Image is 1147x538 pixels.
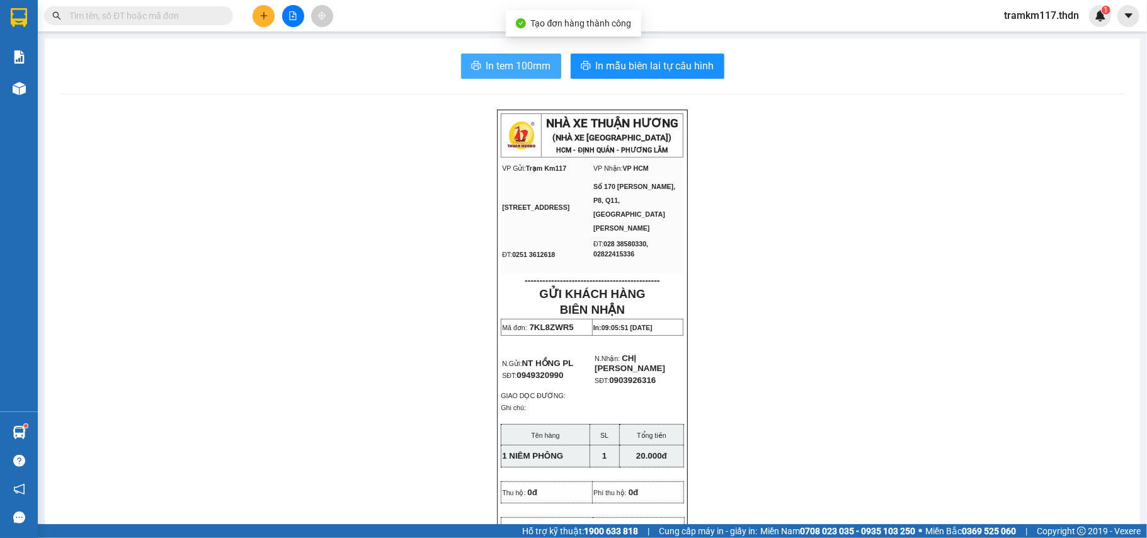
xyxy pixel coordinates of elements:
strong: 0369 525 060 [962,526,1016,536]
span: Tổng tiền [637,432,666,439]
sup: 1 [24,424,28,428]
span: Trạm Km117 [526,164,566,172]
span: NT HỒNG PL [522,358,574,368]
span: 028 38580330, 02822415336 [593,240,648,258]
span: printer [471,60,481,72]
span: question-circle [13,455,25,467]
button: printerIn mẫu biên lai tự cấu hình [571,54,724,79]
span: In mẫu biên lai tự cấu hình [596,58,714,74]
span: 0949320990 [516,370,563,380]
img: logo [506,120,537,151]
button: aim [311,5,333,27]
span: Tên hàng [531,432,559,439]
img: warehouse-icon [13,82,26,95]
span: [STREET_ADDRESS] [502,203,569,211]
span: 09:05:51 [DATE] [602,324,653,331]
input: Tìm tên, số ĐT hoặc mã đơn [69,9,218,23]
span: Mã đơn: [502,324,527,331]
span: Thu hộ: [502,489,525,496]
span: search [52,11,61,20]
span: | [1025,524,1027,538]
button: printerIn tem 100mm [461,54,561,79]
span: In tem 100mm [486,58,551,74]
span: 1 [1104,6,1108,14]
span: 0đ [528,488,538,497]
span: check-circle [516,18,526,28]
span: file-add [288,11,297,20]
img: warehouse-icon [13,426,26,439]
strong: (NHÀ XE [GEOGRAPHIC_DATA]) [553,133,672,142]
span: ---------------------------------------------- [525,275,659,285]
span: caret-down [1123,10,1134,21]
strong: HCM - ĐỊNH QUÁN - PHƯƠNG LÂM [557,146,668,154]
span: SĐT: [502,372,563,379]
span: copyright [1077,527,1086,535]
span: VP Nhận: [593,164,623,172]
span: GIAO DỌC ĐƯỜNG: [501,392,566,399]
strong: BIÊN NHẬN [560,303,625,316]
span: 20.000đ [636,451,667,461]
img: solution-icon [13,50,26,64]
span: VP Gửi: [502,164,526,172]
strong: 1900 633 818 [584,526,638,536]
strong: GỬI KHÁCH HÀNG [539,287,645,300]
span: printer [581,60,591,72]
span: 0251 3612618 [512,251,555,258]
span: tramkm117.thdn [994,8,1089,23]
span: 7KL8ZWR5 [530,323,574,332]
span: Cung cấp máy in - giấy in: [659,524,757,538]
span: ĐT: [593,240,603,248]
span: CHỊ [PERSON_NAME] [595,353,665,373]
span: plus [260,11,268,20]
sup: 1 [1102,6,1110,14]
span: Miền Nam [760,524,915,538]
span: 1 NIÊM PHÔNG [502,451,563,461]
button: file-add [282,5,304,27]
span: notification [13,483,25,495]
strong: NHÀ XE THUẬN HƯƠNG [546,117,678,130]
span: Phí thu hộ: [593,489,627,496]
span: Tạo đơn hàng thành công [531,18,632,28]
span: Miền Bắc [925,524,1016,538]
span: VP HCM [623,164,649,172]
span: 0903926316 [609,375,656,385]
strong: 0708 023 035 - 0935 103 250 [800,526,915,536]
span: N.Gửi: [502,360,573,367]
span: ĐT: [502,251,512,258]
button: caret-down [1117,5,1139,27]
span: 0đ [629,488,639,497]
span: SL [600,432,608,439]
span: Ghi chú: [501,404,526,411]
span: message [13,512,25,524]
span: SĐT: [595,377,609,384]
span: 1 [602,451,607,461]
button: plus [253,5,275,27]
span: Hỗ trợ kỹ thuật: [522,524,638,538]
span: | [648,524,649,538]
span: In: [593,324,653,331]
span: aim [317,11,326,20]
img: logo-vxr [11,8,27,27]
span: N.Nhận: [595,355,620,362]
span: ⚪️ [918,529,922,534]
img: icon-new-feature [1095,10,1106,21]
span: Số 170 [PERSON_NAME], P8, Q11, [GEOGRAPHIC_DATA][PERSON_NAME] [593,183,675,232]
